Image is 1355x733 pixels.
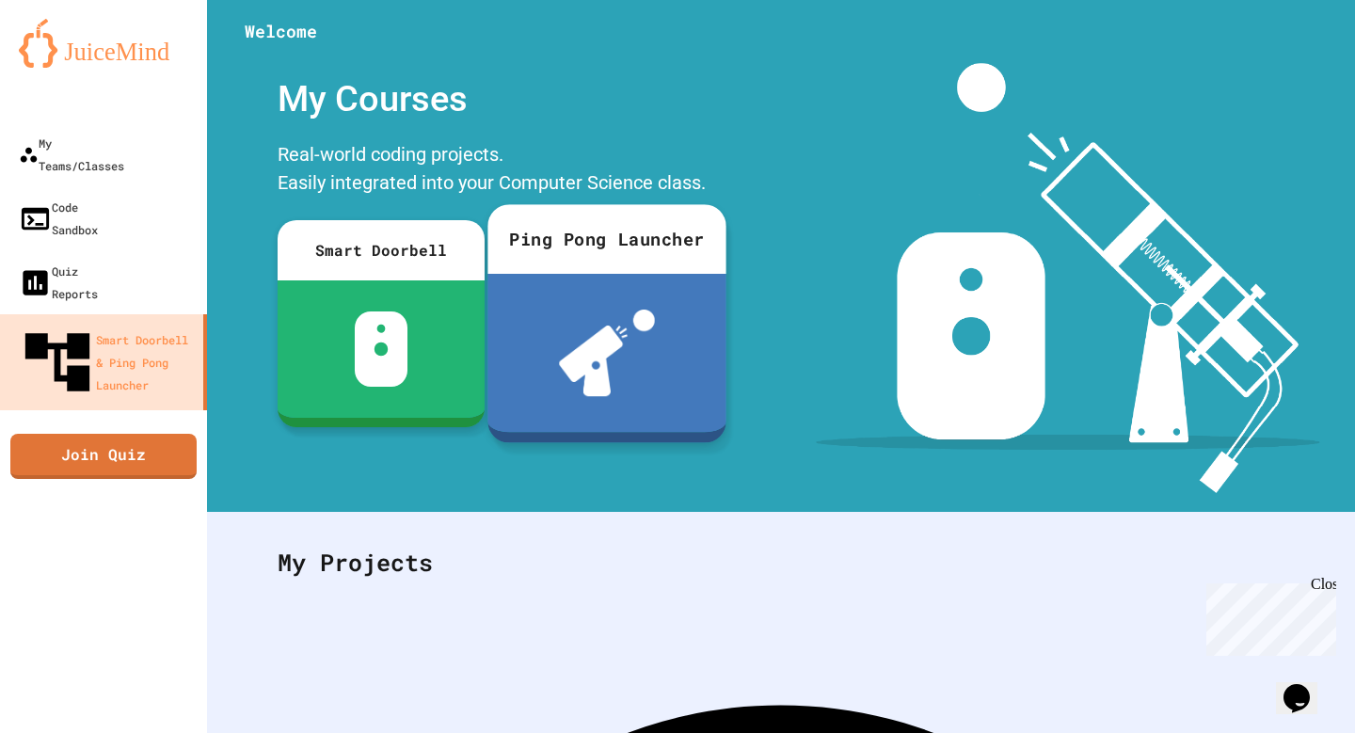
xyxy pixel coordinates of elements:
[19,19,188,68] img: logo-orange.svg
[19,132,124,177] div: My Teams/Classes
[19,260,98,305] div: Quiz Reports
[268,63,720,135] div: My Courses
[487,204,726,274] div: Ping Pong Launcher
[259,526,1303,599] div: My Projects
[8,8,130,120] div: Chat with us now!Close
[19,324,196,401] div: Smart Doorbell & Ping Pong Launcher
[10,434,197,479] a: Join Quiz
[1199,576,1336,656] iframe: chat widget
[278,220,485,280] div: Smart Doorbell
[268,135,720,206] div: Real-world coding projects. Easily integrated into your Computer Science class.
[816,63,1320,493] img: banner-image-my-projects.png
[355,311,408,387] img: sdb-white.svg
[559,310,655,396] img: ppl-with-ball.png
[1276,658,1336,714] iframe: chat widget
[19,196,98,241] div: Code Sandbox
